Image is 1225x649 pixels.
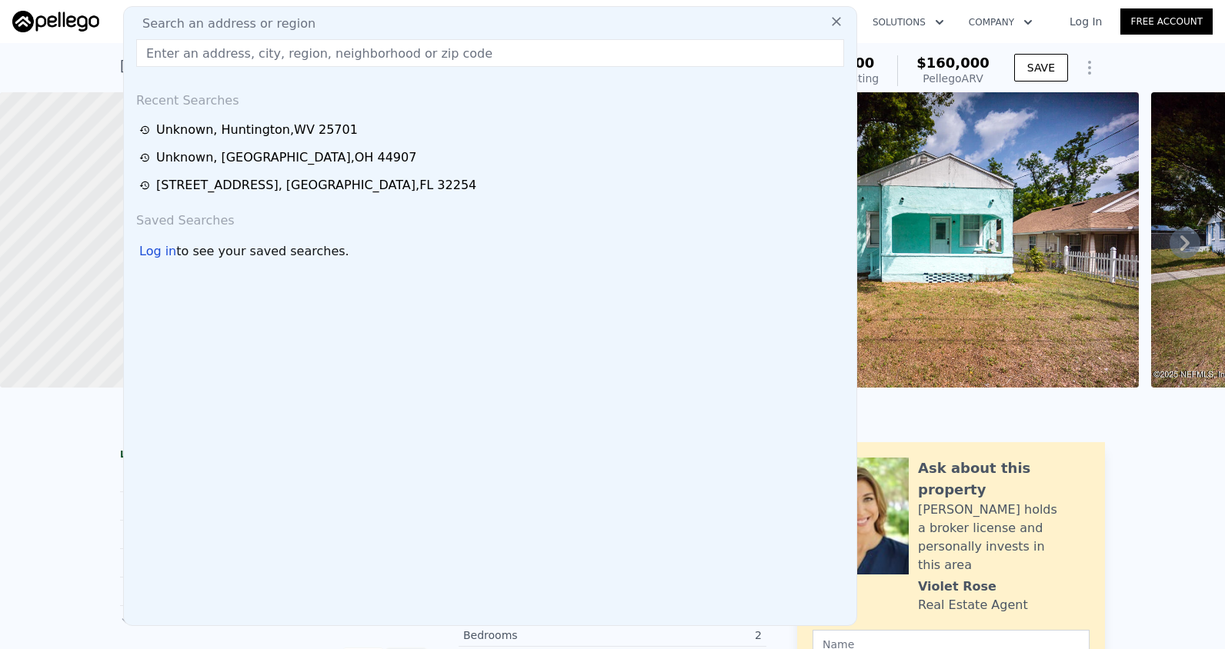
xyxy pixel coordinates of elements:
button: Solutions [860,8,956,36]
div: Ask about this property [918,458,1090,501]
div: [PERSON_NAME] holds a broker license and personally invests in this area [918,501,1090,574]
button: Show more history [120,606,236,627]
button: Show Options [1074,52,1105,83]
div: Real Estate Agent [918,596,1028,614]
a: Unknown, [GEOGRAPHIC_DATA],OH 44907 [139,148,846,167]
div: [STREET_ADDRESS] , [GEOGRAPHIC_DATA] , FL 32208 [120,55,485,77]
span: to see your saved searches. [176,242,349,261]
div: Log in [139,242,176,261]
img: Sale: 158160619 Parcel: 34246592 [704,92,1139,388]
a: Unknown, Huntington,WV 25701 [139,121,846,139]
input: Enter an address, city, region, neighborhood or zip code [136,39,844,67]
div: Unknown , [GEOGRAPHIC_DATA] , OH 44907 [156,148,416,167]
div: Bedrooms [463,627,612,643]
a: Free Account [1120,8,1213,35]
div: Pellego ARV [916,71,990,86]
button: Company [956,8,1045,36]
a: Log In [1051,14,1120,29]
span: $160,000 [916,55,990,71]
div: Recent Searches [130,79,850,116]
button: SAVE [1014,54,1068,82]
div: [STREET_ADDRESS] , [GEOGRAPHIC_DATA] , FL 32254 [156,176,476,195]
img: Pellego [12,11,99,32]
div: LISTING & SALE HISTORY [120,448,428,464]
span: Search an address or region [130,15,315,33]
div: 2 [612,627,762,643]
a: [STREET_ADDRESS], [GEOGRAPHIC_DATA],FL 32254 [139,176,846,195]
div: Violet Rose [918,577,996,596]
div: Saved Searches [130,199,850,236]
div: Unknown , Huntington , WV 25701 [156,121,358,139]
